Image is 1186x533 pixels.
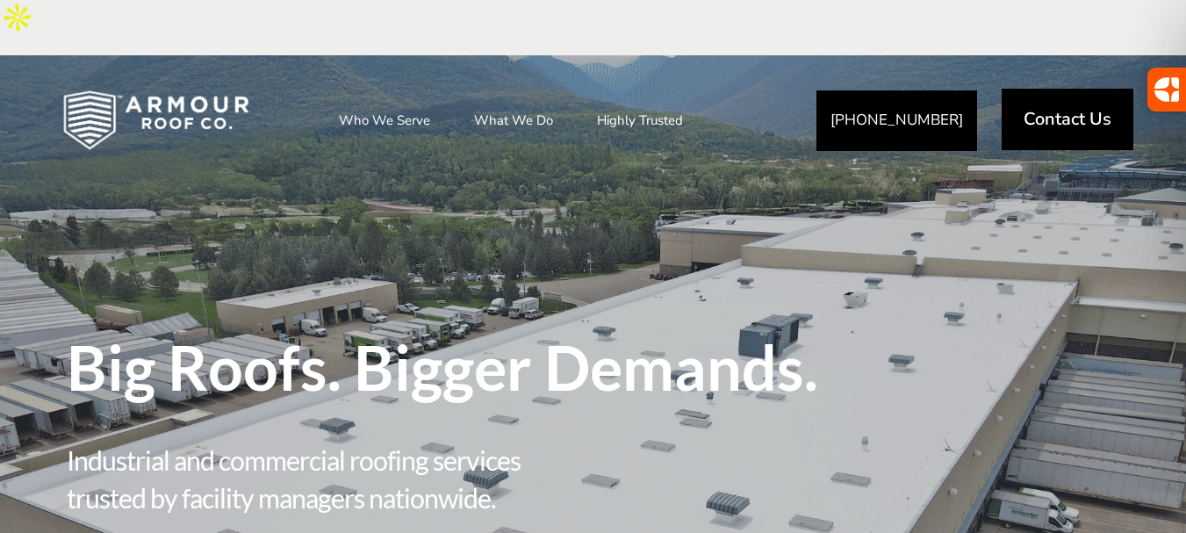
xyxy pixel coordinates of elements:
[321,98,448,142] a: Who We Serve
[67,442,593,516] span: Industrial and commercial roofing services trusted by facility managers nationwide.
[67,336,1120,398] span: Big Roofs. Bigger Demands.
[816,90,977,151] a: [PHONE_NUMBER]
[456,98,571,142] a: What We Do
[1002,89,1133,150] a: Contact Us
[579,98,701,142] a: Highly Trusted
[1024,111,1111,128] span: Contact Us
[35,76,277,164] img: Industrial and Commercial Roofing Company | Armour Roof Co.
